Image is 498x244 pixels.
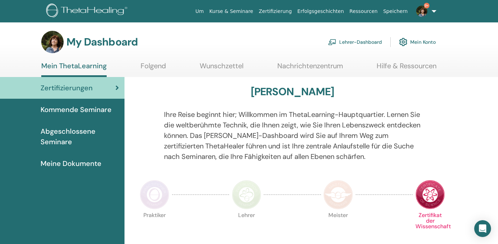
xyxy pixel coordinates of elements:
a: Zertifizierung [256,5,294,18]
a: Ressourcen [347,5,380,18]
p: Lehrer [232,212,261,242]
span: Kommende Seminare [41,104,112,115]
a: Wunschzettel [200,62,243,75]
span: Abgeschlossene Seminare [41,126,119,147]
div: Open Intercom Messenger [474,220,491,237]
span: Zertifizierungen [41,83,93,93]
img: logo.png [46,4,130,19]
a: Folgend [141,62,166,75]
span: Meine Dokumente [41,158,101,169]
img: Master [323,180,353,209]
img: default.jpg [41,31,64,53]
p: Meister [323,212,353,242]
a: Speichern [380,5,411,18]
h3: [PERSON_NAME] [251,85,334,98]
p: Praktiker [140,212,169,242]
a: Mein Konto [399,34,436,50]
img: Instructor [232,180,261,209]
a: Erfolgsgeschichten [294,5,347,18]
a: Lehrer-Dashboard [328,34,382,50]
a: Um [193,5,207,18]
img: Practitioner [140,180,169,209]
img: chalkboard-teacher.svg [328,39,336,45]
p: Ihre Reise beginnt hier; Willkommen im ThetaLearning-Hauptquartier. Lernen Sie die weltberühmte T... [164,109,421,162]
a: Nachrichtenzentrum [277,62,343,75]
a: Kurse & Seminare [207,5,256,18]
img: cog.svg [399,36,407,48]
img: Certificate of Science [415,180,445,209]
h3: My Dashboard [66,36,138,48]
img: default.jpg [416,6,427,17]
a: Hilfe & Ressourcen [377,62,436,75]
span: 9+ [424,3,429,8]
a: Mein ThetaLearning [41,62,107,77]
p: Zertifikat der Wissenschaft [415,212,445,242]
